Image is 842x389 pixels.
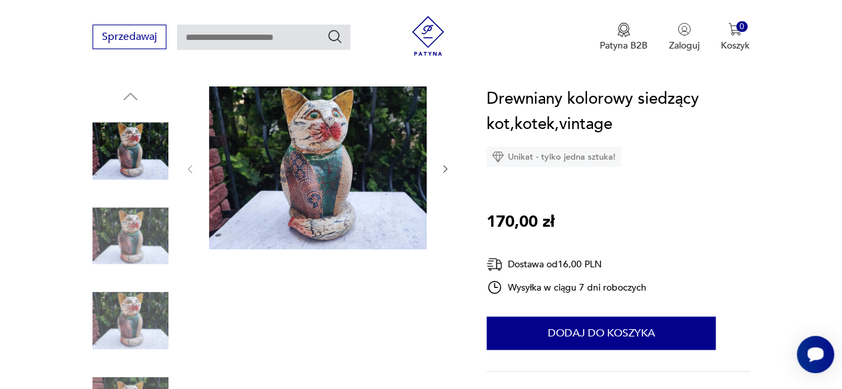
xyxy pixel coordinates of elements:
[93,198,168,274] img: Zdjęcie produktu Drewniany kolorowy siedzący kot,kotek,vintage
[492,151,504,163] img: Ikona diamentu
[209,86,427,249] img: Zdjęcie produktu Drewniany kolorowy siedzący kot,kotek,vintage
[600,39,648,52] p: Patyna B2B
[93,25,166,49] button: Sprzedawaj
[487,317,716,350] button: Dodaj do koszyka
[669,39,700,52] p: Zaloguj
[600,23,648,52] a: Ikona medaluPatyna B2B
[487,279,646,295] div: Wysyłka w ciągu 7 dni roboczych
[408,16,448,56] img: Patyna - sklep z meblami i dekoracjami vintage
[487,256,646,273] div: Dostawa od 16,00 PLN
[617,23,630,37] img: Ikona medalu
[721,23,749,52] button: 0Koszyk
[678,23,691,36] img: Ikonka użytkownika
[736,21,747,33] div: 0
[93,283,168,358] img: Zdjęcie produktu Drewniany kolorowy siedzący kot,kotek,vintage
[487,147,621,167] div: Unikat - tylko jedna sztuka!
[487,256,503,273] img: Ikona dostawy
[721,39,749,52] p: Koszyk
[600,23,648,52] button: Patyna B2B
[487,86,749,137] h1: Drewniany kolorowy siedzący kot,kotek,vintage
[327,29,343,45] button: Szukaj
[93,113,168,189] img: Zdjęcie produktu Drewniany kolorowy siedzący kot,kotek,vintage
[487,209,554,235] p: 170,00 zł
[93,33,166,43] a: Sprzedawaj
[797,336,834,373] iframe: Smartsupp widget button
[669,23,700,52] button: Zaloguj
[728,23,741,36] img: Ikona koszyka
